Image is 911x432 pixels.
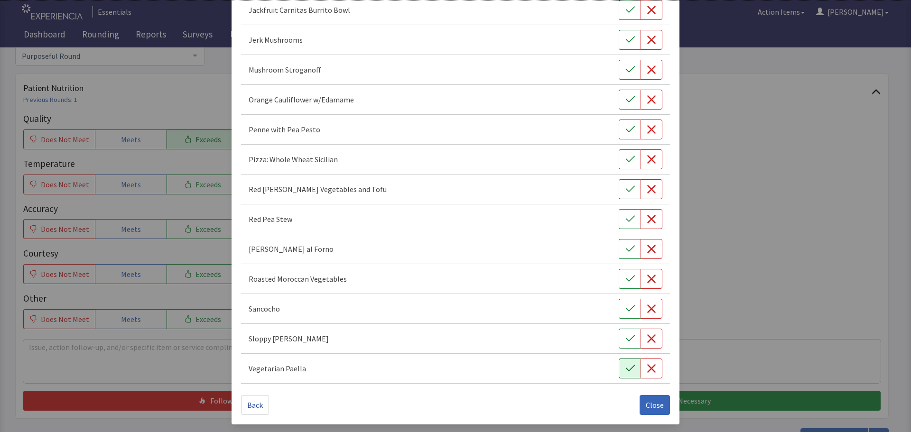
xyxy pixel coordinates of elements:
span: Close [646,399,664,411]
p: Mushroom Stroganoff [249,64,321,75]
p: Jerk Mushrooms [249,34,303,46]
p: Sloppy [PERSON_NAME] [249,333,329,344]
span: Back [247,399,263,411]
p: Orange Cauliflower w/Edamame [249,94,354,105]
p: Penne with Pea Pesto [249,124,320,135]
p: Red [PERSON_NAME] Vegetables and Tofu [249,184,387,195]
p: Roasted Moroccan Vegetables [249,273,347,285]
p: [PERSON_NAME] al Forno [249,243,334,255]
p: Red Pea Stew [249,213,292,225]
p: Pizza: Whole Wheat Sicilian [249,154,338,165]
p: Vegetarian Paella [249,363,306,374]
button: Back [241,395,269,415]
p: Sancocho [249,303,280,314]
button: Close [640,395,670,415]
p: Jackfruit Carnitas Burrito Bowl [249,4,350,16]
